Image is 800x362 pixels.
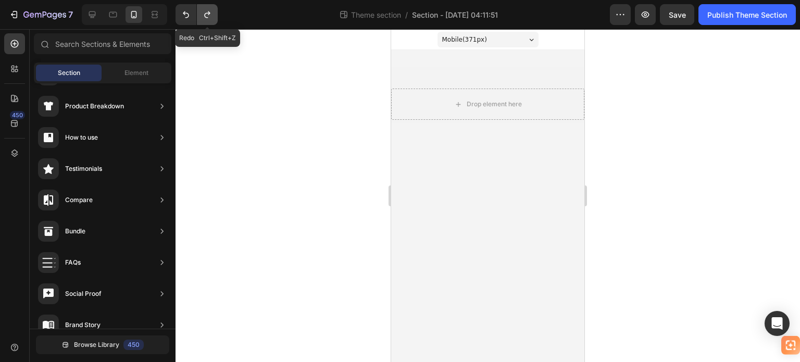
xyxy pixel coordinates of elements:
[68,8,73,21] p: 7
[349,9,403,20] span: Theme section
[698,4,796,25] button: Publish Theme Section
[36,335,169,354] button: Browse Library450
[391,29,584,362] iframe: Design area
[669,10,686,19] span: Save
[34,33,171,54] input: Search Sections & Elements
[65,257,81,268] div: FAQs
[4,4,78,25] button: 7
[58,68,80,78] span: Section
[74,340,119,349] span: Browse Library
[65,132,98,143] div: How to use
[765,311,790,336] div: Open Intercom Messenger
[65,101,124,111] div: Product Breakdown
[176,4,218,25] div: Undo/Redo
[124,68,148,78] span: Element
[412,9,498,20] span: Section - [DATE] 04:11:51
[660,4,694,25] button: Save
[65,226,85,236] div: Bundle
[65,289,102,299] div: Social Proof
[65,164,102,174] div: Testimonials
[707,9,787,20] div: Publish Theme Section
[405,9,408,20] span: /
[123,340,144,350] div: 450
[65,320,101,330] div: Brand Story
[65,195,93,205] div: Compare
[10,111,25,119] div: 450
